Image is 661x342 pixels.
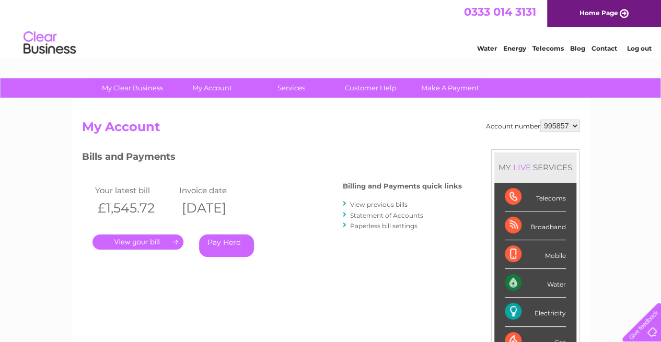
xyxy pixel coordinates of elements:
[82,120,579,139] h2: My Account
[505,269,566,298] div: Water
[505,211,566,240] div: Broadband
[570,44,585,52] a: Blog
[592,44,617,52] a: Contact
[505,183,566,211] div: Telecoms
[464,5,536,18] a: 0333 014 3131
[92,197,177,219] th: £1,545.72
[494,152,576,182] div: MY SERVICES
[486,120,579,132] div: Account number
[169,78,255,98] a: My Account
[92,183,177,197] td: Your latest bill
[84,6,578,51] div: Clear Business is a trading name of Verastar Limited (registered in [GEOGRAPHIC_DATA] No. 3667643...
[89,78,176,98] a: My Clear Business
[407,78,493,98] a: Make A Payment
[328,78,414,98] a: Customer Help
[199,234,254,257] a: Pay Here
[503,44,526,52] a: Energy
[343,182,462,190] h4: Billing and Payments quick links
[23,27,76,59] img: logo.png
[505,298,566,326] div: Electricity
[350,201,408,208] a: View previous bills
[532,44,564,52] a: Telecoms
[477,44,497,52] a: Water
[511,162,533,172] div: LIVE
[627,44,651,52] a: Log out
[177,183,261,197] td: Invoice date
[177,197,261,219] th: [DATE]
[350,222,418,230] a: Paperless bill settings
[82,149,462,168] h3: Bills and Payments
[92,234,183,250] a: .
[248,78,334,98] a: Services
[350,211,423,219] a: Statement of Accounts
[505,240,566,269] div: Mobile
